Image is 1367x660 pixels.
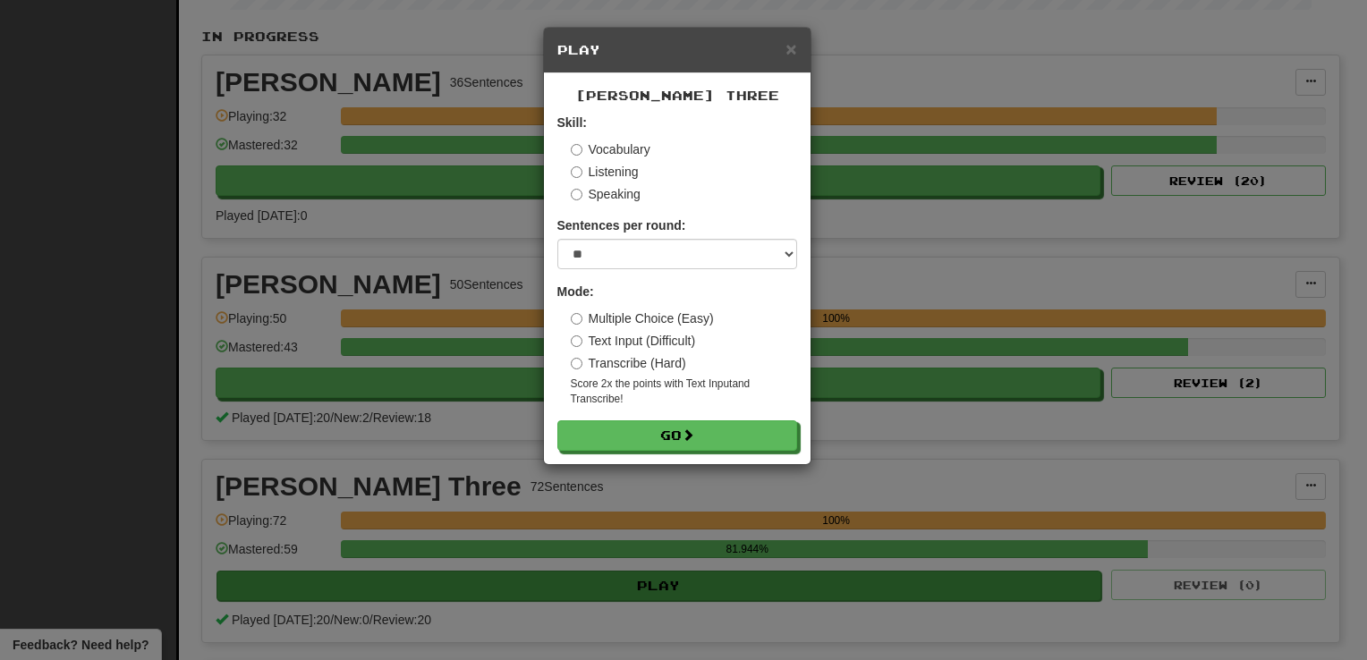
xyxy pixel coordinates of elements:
[571,163,639,181] label: Listening
[571,313,582,325] input: Multiple Choice (Easy)
[571,354,686,372] label: Transcribe (Hard)
[575,88,779,103] span: [PERSON_NAME] Three
[571,309,714,327] label: Multiple Choice (Easy)
[571,185,641,203] label: Speaking
[571,335,582,347] input: Text Input (Difficult)
[785,39,796,58] button: Close
[571,140,650,158] label: Vocabulary
[571,166,582,178] input: Listening
[557,420,797,451] button: Go
[785,38,796,59] span: ×
[557,284,594,299] strong: Mode:
[557,41,797,59] h5: Play
[571,189,582,200] input: Speaking
[557,115,587,130] strong: Skill:
[571,144,582,156] input: Vocabulary
[571,358,582,369] input: Transcribe (Hard)
[571,332,696,350] label: Text Input (Difficult)
[557,216,686,234] label: Sentences per round:
[571,377,797,407] small: Score 2x the points with Text Input and Transcribe !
